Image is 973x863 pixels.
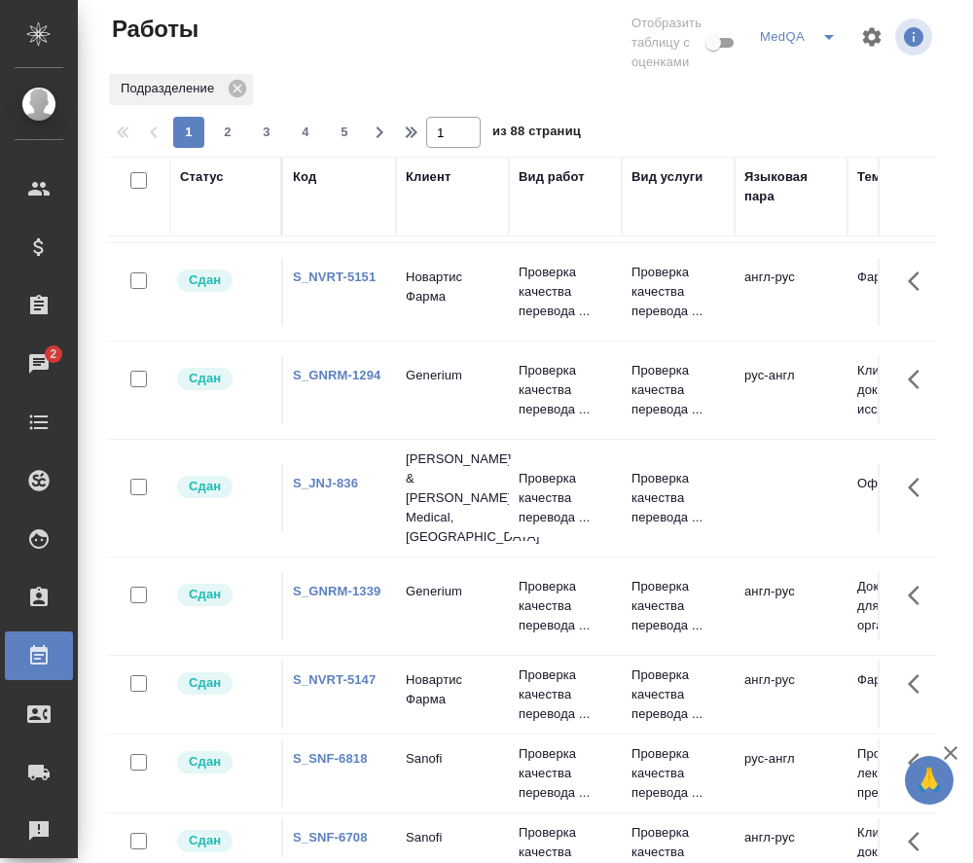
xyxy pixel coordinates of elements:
p: Фармаконадзор [857,670,951,690]
div: split button [755,21,848,53]
div: Менеджер проверил работу исполнителя, передает ее на следующий этап [175,268,271,294]
span: Посмотреть информацию [895,18,936,55]
span: 3 [251,123,282,142]
p: Проверка качества перевода ... [631,469,725,527]
div: Код [293,167,316,187]
td: рус-англ [735,356,847,424]
p: Проверка качества перевода ... [631,263,725,321]
div: Вид работ [519,167,585,187]
div: Тематика [857,167,916,187]
span: Работы [107,14,198,45]
td: англ-рус [735,572,847,640]
p: Новартис Фарма [406,670,499,709]
td: англ-рус [735,258,847,326]
p: [PERSON_NAME] & [PERSON_NAME] Medical, [GEOGRAPHIC_DATA] [406,449,499,547]
button: 2 [212,117,243,148]
div: Менеджер проверил работу исполнителя, передает ее на следующий этап [175,582,271,608]
p: Проверка качества перевода ... [519,665,612,724]
p: Проверка качества перевода ... [519,263,612,321]
span: 2 [38,344,68,364]
p: Документация для рег. органов [857,577,951,635]
button: Здесь прячутся важные кнопки [896,661,943,707]
button: Здесь прячутся важные кнопки [896,464,943,511]
div: Вид услуги [631,167,703,187]
td: англ-рус [735,661,847,729]
div: Статус [180,167,224,187]
p: Сдан [189,585,221,604]
p: Сдан [189,673,221,693]
span: 4 [290,123,321,142]
a: S_GNRM-1339 [293,584,380,598]
button: 5 [329,117,360,148]
button: 🙏 [905,756,954,805]
p: Проверка качества перевода ... [631,577,725,635]
span: Отобразить таблицу с оценками [631,14,702,72]
a: S_GNRM-1294 [293,368,380,382]
a: S_NVRT-5147 [293,672,376,687]
p: Сдан [189,752,221,772]
button: 4 [290,117,321,148]
span: Настроить таблицу [848,14,895,60]
div: Языковая пара [744,167,838,206]
p: Сдан [189,270,221,290]
a: S_SNF-6708 [293,830,368,845]
a: S_SNF-6818 [293,751,368,766]
p: Фармаконадзор [857,268,951,287]
a: S_JNJ-836 [293,476,358,490]
span: 2 [212,123,243,142]
button: Здесь прячутся важные кнопки [896,258,943,305]
p: Сдан [189,831,221,850]
p: Офтальмология [857,474,951,493]
p: Проверка качества перевода ... [519,744,612,803]
div: Менеджер проверил работу исполнителя, передает ее на следующий этап [175,670,271,697]
button: 3 [251,117,282,148]
div: Менеджер проверил работу исполнителя, передает ее на следующий этап [175,366,271,392]
p: Сдан [189,477,221,496]
button: Здесь прячутся важные кнопки [896,356,943,403]
div: Менеджер проверил работу исполнителя, передает ее на следующий этап [175,474,271,500]
p: Проверка качества перевода ... [631,744,725,803]
p: Производство лекарственных препаратов [857,744,951,803]
div: Менеджер проверил работу исполнителя, передает ее на следующий этап [175,828,271,854]
p: Generium [406,582,499,601]
p: Новартис Фарма [406,268,499,306]
p: Проверка качества перевода ... [519,577,612,635]
p: Проверка качества перевода ... [631,361,725,419]
div: Подразделение [109,74,253,105]
a: S_NVRT-5151 [293,270,376,284]
p: Сдан [189,369,221,388]
button: Здесь прячутся важные кнопки [896,572,943,619]
p: Проверка качества перевода ... [519,469,612,527]
p: Проверка качества перевода ... [519,361,612,419]
td: рус-англ [735,739,847,808]
div: Менеджер проверил работу исполнителя, передает ее на следующий этап [175,749,271,775]
p: Generium [406,366,499,385]
span: 5 [329,123,360,142]
p: Проверка качества перевода ... [631,665,725,724]
p: Sanofi [406,749,499,769]
p: Клинические и доклинические исследования [857,361,951,419]
p: Подразделение [121,79,221,98]
p: Sanofi [406,828,499,847]
div: Клиент [406,167,450,187]
span: 🙏 [913,760,946,801]
span: из 88 страниц [492,120,581,148]
a: 2 [5,340,73,388]
button: Здесь прячутся важные кнопки [896,739,943,786]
